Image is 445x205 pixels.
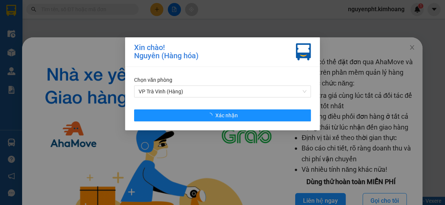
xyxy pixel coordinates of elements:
[207,113,215,118] span: loading
[134,76,311,84] div: Chọn văn phòng
[134,43,199,60] div: Xin chào! Nguyên (Hàng hóa)
[215,111,238,119] span: Xác nhận
[139,86,306,97] span: VP Trà Vinh (Hàng)
[134,109,311,121] button: Xác nhận
[296,43,311,60] img: vxr-icon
